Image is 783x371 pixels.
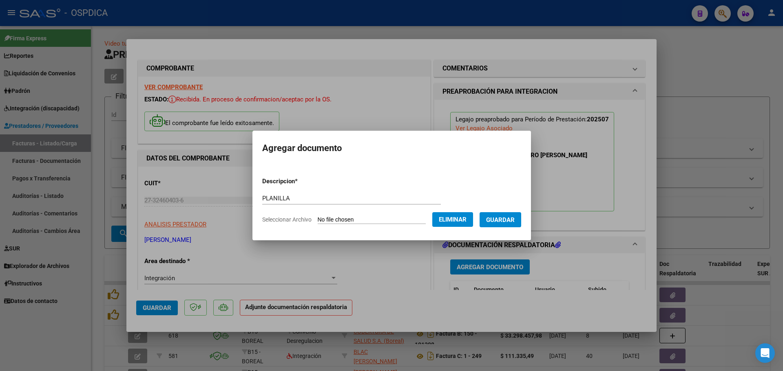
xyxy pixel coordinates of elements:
[262,216,312,223] span: Seleccionar Archivo
[262,177,340,186] p: Descripcion
[439,216,467,223] span: Eliminar
[755,343,775,363] div: Open Intercom Messenger
[486,216,515,224] span: Guardar
[432,212,473,227] button: Eliminar
[262,140,521,156] h2: Agregar documento
[480,212,521,227] button: Guardar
